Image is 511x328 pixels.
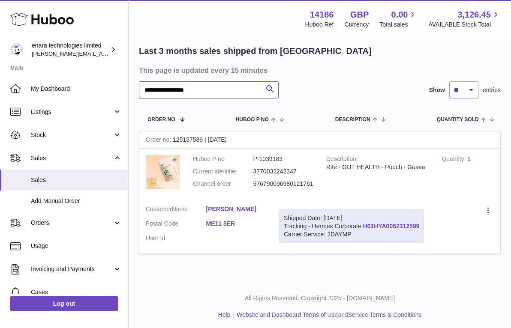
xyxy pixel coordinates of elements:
[305,21,334,29] div: Huboo Ref
[31,176,122,184] span: Sales
[146,206,172,212] span: Customer
[435,149,500,199] td: 1
[483,86,501,94] span: entries
[457,9,491,21] span: 3,126.45
[146,205,206,215] dt: Name
[193,167,253,176] dt: Current identifier
[146,220,206,230] dt: Postal Code
[31,85,122,93] span: My Dashboard
[206,205,267,213] a: [PERSON_NAME]
[193,155,253,163] dt: Huboo P no
[218,311,231,318] a: Help
[146,234,206,242] dt: User Id
[32,42,109,58] div: enara technologies limited
[335,117,370,122] span: Description
[253,155,314,163] dd: P-1039183
[147,117,175,122] span: Order No
[429,86,445,94] label: Show
[139,45,372,57] h2: Last 3 months sales shipped from [GEOGRAPHIC_DATA]
[10,43,23,56] img: Dee@enara.co
[437,117,479,122] span: Quantity Sold
[326,163,429,171] div: Rite - GUT HEALTH - Pouch - Guava
[428,9,501,29] a: 3,126.45 AVAILABLE Stock Total
[236,117,269,122] span: Huboo P no
[279,209,424,243] div: Tracking - Hermes Corporate:
[139,131,500,149] div: 125157589 | [DATE]
[139,66,499,75] h3: This page is updated every 15 minutes
[146,136,173,145] strong: Order no
[348,311,422,318] a: Service Terms & Conditions
[345,21,369,29] div: Currency
[284,230,419,239] div: Carrier Service: 2DAYMP
[146,155,180,189] img: 141861748703523.jpg
[253,167,314,176] dd: 3770032242347
[379,9,418,29] a: 0.00 Total sales
[326,155,358,164] strong: Description
[310,9,334,21] strong: 14186
[31,154,113,162] span: Sales
[31,242,122,250] span: Usage
[31,219,113,227] span: Orders
[379,21,418,29] span: Total sales
[284,214,419,222] div: Shipped Date: [DATE]
[363,223,420,230] a: H01HYA0052312599
[135,294,504,302] p: All Rights Reserved. Copyright 2025 - [DOMAIN_NAME]
[31,108,113,116] span: Listings
[206,220,267,228] a: ME11 5ER
[31,265,113,273] span: Invoicing and Payments
[391,9,408,21] span: 0.00
[31,288,122,296] span: Cases
[31,131,113,139] span: Stock
[10,296,118,311] a: Log out
[253,180,314,188] dd: 576790096980121761
[31,197,122,205] span: Add Manual Order
[234,311,421,319] li: and
[32,50,172,57] span: [PERSON_NAME][EMAIL_ADDRESS][DOMAIN_NAME]
[237,311,338,318] a: Website and Dashboard Terms of Use
[442,155,467,164] strong: Quantity
[428,21,501,29] span: AVAILABLE Stock Total
[193,180,253,188] dt: Channel order
[350,9,369,21] strong: GBP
